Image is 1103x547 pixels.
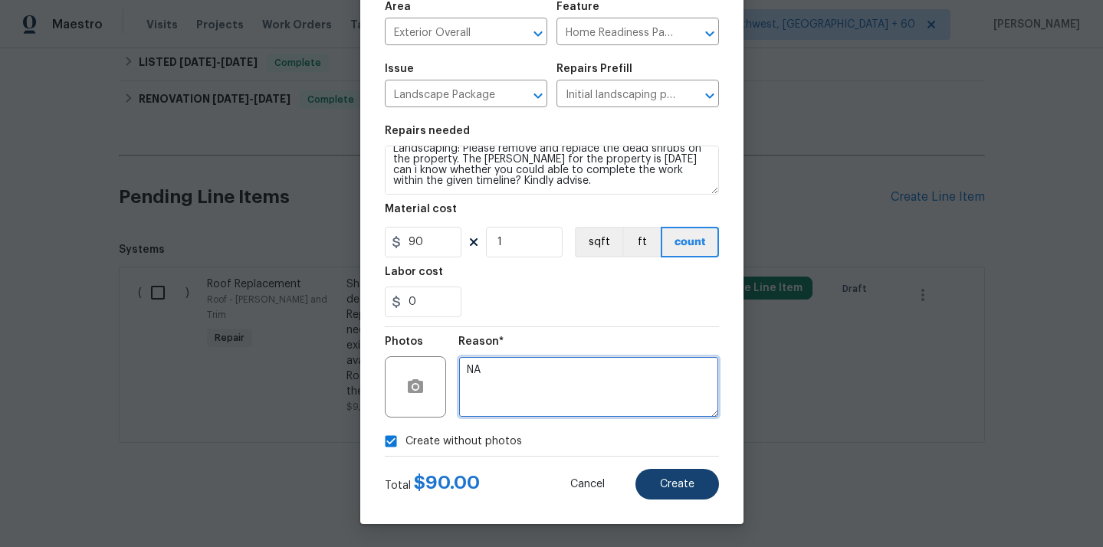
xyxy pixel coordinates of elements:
[458,336,504,347] h5: Reason*
[527,23,549,44] button: Open
[699,23,721,44] button: Open
[385,267,443,277] h5: Labor cost
[546,469,629,500] button: Cancel
[660,479,694,490] span: Create
[527,85,549,106] button: Open
[385,146,719,195] textarea: HOA VIOLATION on Landscaping: Please remove weeds and/or grass from landscape bed(s). Landscaping...
[385,475,480,493] div: Total
[622,227,661,257] button: ft
[458,356,719,418] textarea: NA
[699,85,721,106] button: Open
[385,204,457,215] h5: Material cost
[405,434,522,450] span: Create without photos
[575,227,622,257] button: sqft
[570,479,605,490] span: Cancel
[556,64,632,74] h5: Repairs Prefill
[385,2,411,12] h5: Area
[635,469,719,500] button: Create
[414,473,480,492] span: $ 90.00
[661,227,719,257] button: count
[556,2,599,12] h5: Feature
[385,126,470,136] h5: Repairs needed
[385,64,414,74] h5: Issue
[385,336,423,347] h5: Photos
